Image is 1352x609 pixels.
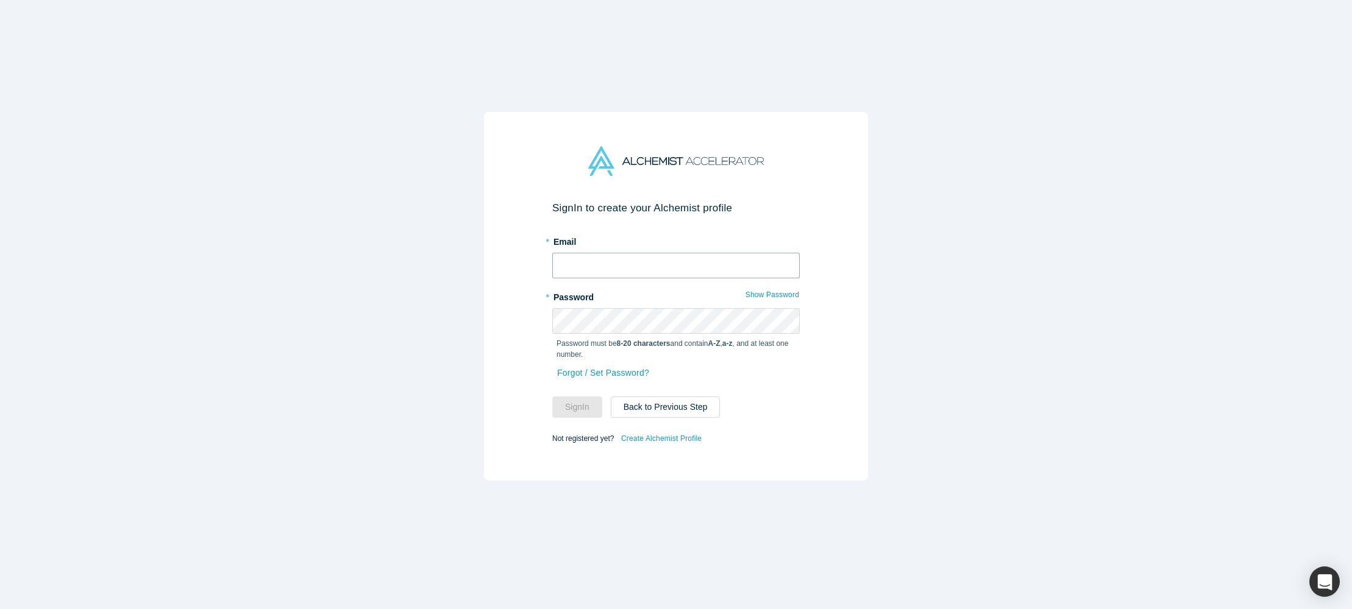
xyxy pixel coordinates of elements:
strong: a-z [722,339,733,348]
button: SignIn [552,396,602,418]
img: Alchemist Accelerator Logo [588,146,764,176]
strong: 8-20 characters [617,339,671,348]
a: Create Alchemist Profile [621,431,702,446]
span: Not registered yet? [552,434,614,442]
h2: Sign In to create your Alchemist profile [552,202,800,214]
label: Email [552,231,800,248]
label: Password [552,287,800,304]
a: Forgot / Set Password? [557,362,650,384]
button: Back to Previous Step [611,396,720,418]
p: Password must be and contain , , and at least one number. [557,338,795,360]
button: Show Password [745,287,800,303]
strong: A-Z [708,339,720,348]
